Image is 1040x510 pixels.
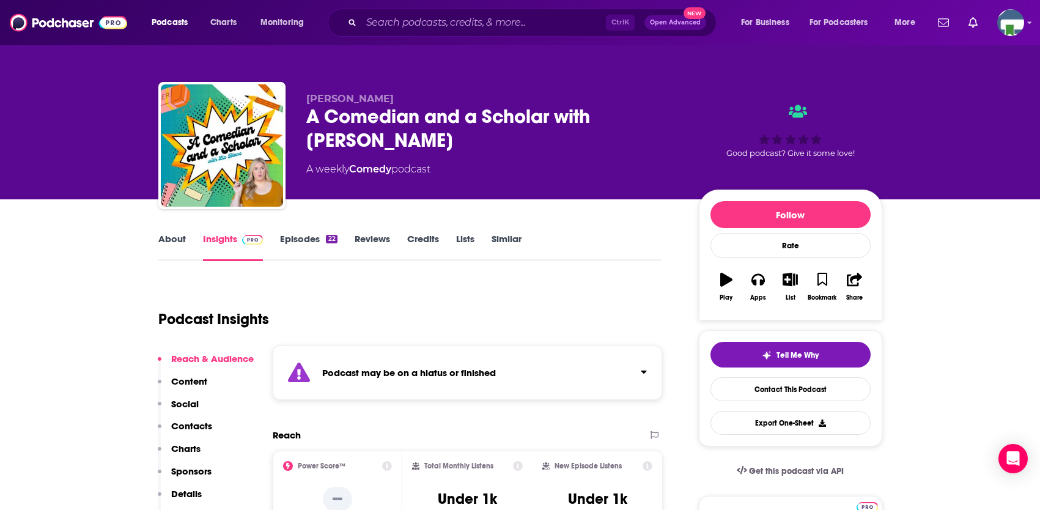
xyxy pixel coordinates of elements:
div: Bookmark [808,294,836,301]
strong: Podcast may be on a hiatus or finished [322,367,496,379]
div: 22 [326,235,337,243]
button: Social [158,398,199,421]
span: Ctrl K [606,15,635,31]
span: Tell Me Why [776,350,819,360]
button: List [774,265,806,309]
button: tell me why sparkleTell Me Why [710,342,871,368]
div: Open Intercom Messenger [998,444,1028,473]
h1: Podcast Insights [158,310,269,328]
button: open menu [143,13,204,32]
img: Podchaser Pro [242,235,264,245]
button: Reach & Audience [158,353,254,375]
a: Lists [456,233,474,261]
div: List [786,294,795,301]
button: Sponsors [158,465,212,488]
button: Content [158,375,207,398]
button: Open AdvancedNew [644,15,706,30]
img: Podchaser - Follow, Share and Rate Podcasts [10,11,127,34]
button: open menu [732,13,805,32]
button: Play [710,265,742,309]
h2: Total Monthly Listens [424,462,493,470]
h3: Under 1k [568,490,627,508]
button: Follow [710,201,871,228]
span: For Podcasters [810,14,868,31]
button: Bookmark [806,265,838,309]
p: Content [171,375,207,387]
button: Export One-Sheet [710,411,871,435]
span: Get this podcast via API [749,466,844,476]
button: Share [838,265,870,309]
span: New [684,7,706,19]
h3: Under 1k [438,490,497,508]
div: Apps [750,294,766,301]
div: Rate [710,233,871,258]
a: Reviews [355,233,390,261]
a: Episodes22 [280,233,337,261]
span: Logged in as KCMedia [997,9,1024,36]
div: A weekly podcast [306,162,430,177]
span: Good podcast? Give it some love! [726,149,855,158]
p: Sponsors [171,465,212,477]
span: Monitoring [260,14,304,31]
h2: New Episode Listens [555,462,622,470]
span: Charts [210,14,237,31]
span: Podcasts [152,14,188,31]
a: About [158,233,186,261]
a: Show notifications dropdown [933,12,954,33]
p: Social [171,398,199,410]
a: Similar [492,233,522,261]
button: Charts [158,443,201,465]
button: open menu [252,13,320,32]
a: Get this podcast via API [727,456,854,486]
section: Click to expand status details [273,346,663,400]
button: open menu [886,13,931,32]
a: InsightsPodchaser Pro [203,233,264,261]
div: Share [846,294,863,301]
div: Play [720,294,732,301]
a: Show notifications dropdown [964,12,983,33]
a: Credits [407,233,439,261]
div: Good podcast? Give it some love! [699,93,882,169]
a: Charts [202,13,244,32]
input: Search podcasts, credits, & more... [361,13,606,32]
div: Search podcasts, credits, & more... [339,9,728,37]
p: Charts [171,443,201,454]
button: Contacts [158,420,212,443]
p: Contacts [171,420,212,432]
img: A Comedian and a Scholar with Liz Blanc [161,84,283,207]
button: open menu [802,13,886,32]
h2: Reach [273,429,301,441]
span: More [894,14,915,31]
p: Reach & Audience [171,353,254,364]
h2: Power Score™ [298,462,345,470]
span: Open Advanced [650,20,701,26]
button: Show profile menu [997,9,1024,36]
img: User Profile [997,9,1024,36]
span: For Business [741,14,789,31]
a: Contact This Podcast [710,377,871,401]
span: [PERSON_NAME] [306,93,394,105]
p: Details [171,488,202,500]
img: tell me why sparkle [762,350,772,360]
button: Apps [742,265,774,309]
a: Comedy [349,163,391,175]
